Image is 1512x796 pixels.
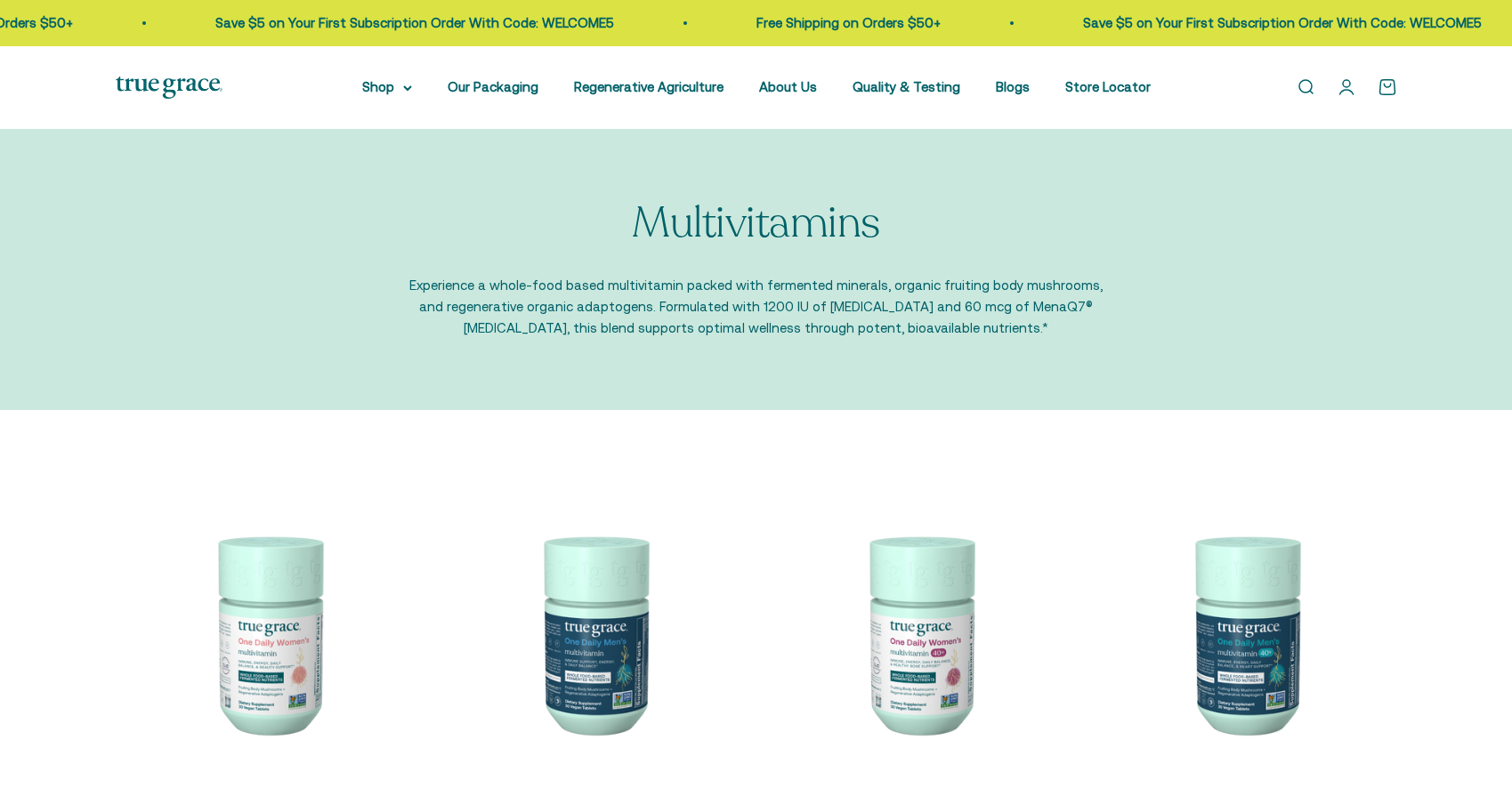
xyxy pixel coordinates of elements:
a: Quality & Testing [853,79,960,94]
p: Save $5 on Your First Subscription Order With Code: WELCOME5 [201,12,600,34]
p: Experience a whole-food based multivitamin packed with fermented minerals, organic fruiting body ... [409,275,1104,339]
img: We select ingredients that play a concrete role in true health, and we include them at effective ... [116,481,420,785]
a: Blogs [996,79,1030,94]
img: One Daily Men's 40+ Multivitamin [1093,481,1397,785]
summary: Shop [362,76,412,98]
a: About Us [759,79,817,94]
a: Free Shipping on Orders $50+ [742,15,926,30]
a: Our Packaging [448,79,538,94]
img: Daily Multivitamin for Immune Support, Energy, Daily Balance, and Healthy Bone Support* Vitamin A... [767,481,1071,785]
p: Multivitamins [632,200,880,247]
a: Regenerative Agriculture [574,79,724,94]
a: Store Locator [1065,79,1151,94]
p: Save $5 on Your First Subscription Order With Code: WELCOME5 [1069,12,1468,34]
img: One Daily Men's Multivitamin [441,481,746,785]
